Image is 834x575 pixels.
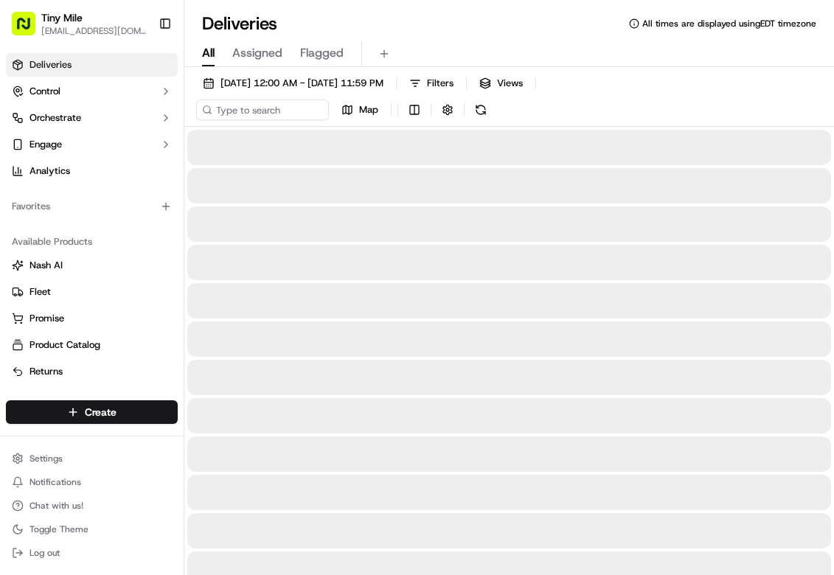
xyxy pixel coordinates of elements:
span: Filters [427,77,454,90]
button: Nash AI [6,254,178,277]
button: [EMAIL_ADDRESS][DOMAIN_NAME] [41,25,147,37]
button: Chat with us! [6,495,178,516]
div: Available Products [6,230,178,254]
span: Returns [29,365,63,378]
span: All times are displayed using EDT timezone [642,18,816,29]
span: Deliveries [29,58,72,72]
span: Assigned [232,44,282,62]
span: Orchestrate [29,111,81,125]
span: Control [29,85,60,98]
button: Views [473,73,529,94]
span: Map [359,103,378,116]
span: Create [85,405,117,419]
button: Promise [6,307,178,330]
span: Nash AI [29,259,63,272]
a: Fleet [12,285,172,299]
span: [DATE] 12:00 AM - [DATE] 11:59 PM [220,77,383,90]
a: Product Catalog [12,338,172,352]
h1: Deliveries [202,12,277,35]
button: Log out [6,543,178,563]
button: [DATE] 12:00 AM - [DATE] 11:59 PM [196,73,390,94]
a: Promise [12,312,172,325]
button: Notifications [6,472,178,492]
span: Engage [29,138,62,151]
button: Tiny Mile [41,10,83,25]
button: Product Catalog [6,333,178,357]
div: Favorites [6,195,178,218]
span: Views [497,77,523,90]
button: Returns [6,360,178,383]
span: Promise [29,312,64,325]
button: Engage [6,133,178,156]
span: All [202,44,215,62]
span: Analytics [29,164,70,178]
span: Notifications [29,476,81,488]
span: Fleet [29,285,51,299]
input: Type to search [196,100,329,120]
a: Nash AI [12,259,172,272]
button: Create [6,400,178,424]
a: Deliveries [6,53,178,77]
span: Log out [29,547,60,559]
a: Returns [12,365,172,378]
a: Analytics [6,159,178,183]
button: Filters [403,73,460,94]
span: Toggle Theme [29,523,88,535]
button: Orchestrate [6,106,178,130]
button: Settings [6,448,178,469]
button: Control [6,80,178,103]
button: Map [335,100,385,120]
span: Chat with us! [29,500,83,512]
span: Settings [29,453,63,464]
button: Fleet [6,280,178,304]
button: Refresh [470,100,491,120]
button: Tiny Mile[EMAIL_ADDRESS][DOMAIN_NAME] [6,6,153,41]
button: Toggle Theme [6,519,178,540]
span: Product Catalog [29,338,100,352]
span: Flagged [300,44,344,62]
